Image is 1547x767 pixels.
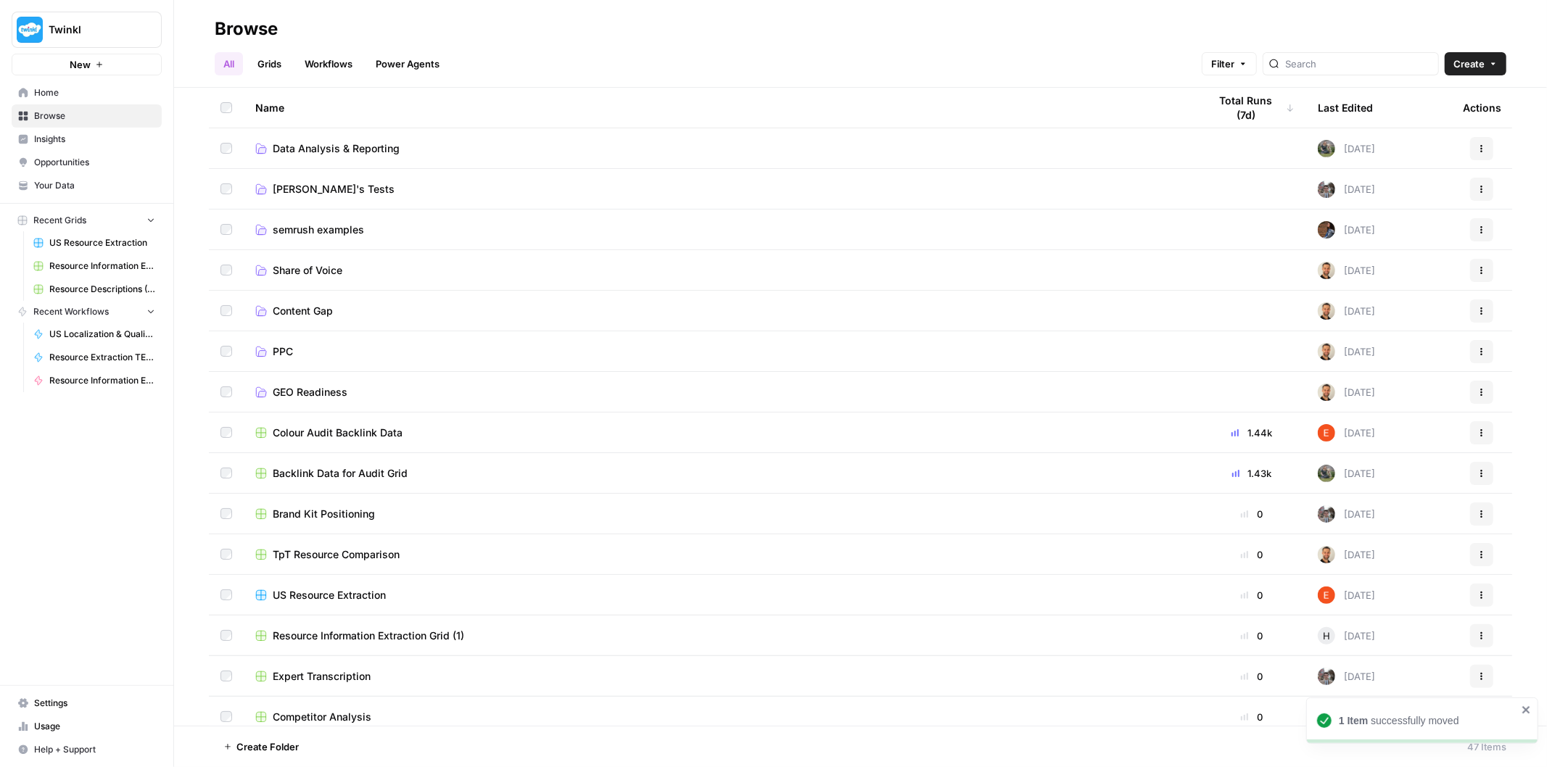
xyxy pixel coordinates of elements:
[1318,383,1375,401] div: [DATE]
[1318,465,1335,482] img: 5rjaoe5bq89bhl67ztm0su0fb5a8
[255,588,1186,602] a: US Resource Extraction
[1209,426,1295,440] div: 1.44k
[1202,52,1257,75] button: Filter
[255,385,1186,399] a: GEO Readiness
[12,81,162,104] a: Home
[367,52,448,75] a: Power Agents
[273,426,403,440] span: Colour Audit Backlink Data
[12,54,162,75] button: New
[1445,52,1506,75] button: Create
[1209,669,1295,684] div: 0
[12,692,162,715] a: Settings
[255,182,1186,196] a: [PERSON_NAME]'s Tests
[273,141,400,156] span: Data Analysis & Reporting
[1318,140,1335,157] img: 5rjaoe5bq89bhl67ztm0su0fb5a8
[1209,466,1295,481] div: 1.43k
[273,223,364,237] span: semrush examples
[1209,88,1295,128] div: Total Runs (7d)
[12,715,162,738] a: Usage
[255,88,1186,128] div: Name
[1318,88,1373,128] div: Last Edited
[273,344,293,359] span: PPC
[215,735,308,758] button: Create Folder
[273,710,371,724] span: Competitor Analysis
[1318,424,1335,441] img: 8y9pl6iujm21he1dbx14kgzmrglr
[1318,181,1375,198] div: [DATE]
[49,260,155,273] span: Resource Information Extraction Grid (1)
[33,305,109,318] span: Recent Workflows
[255,223,1186,237] a: semrush examples
[12,151,162,174] a: Opportunities
[1209,507,1295,521] div: 0
[273,588,386,602] span: US Resource Extraction
[1318,343,1375,360] div: [DATE]
[1318,181,1335,198] img: a2mlt6f1nb2jhzcjxsuraj5rj4vi
[34,743,155,756] span: Help + Support
[1463,88,1501,128] div: Actions
[1318,546,1375,563] div: [DATE]
[1318,140,1375,157] div: [DATE]
[255,426,1186,440] a: Colour Audit Backlink Data
[27,278,162,301] a: Resource Descriptions (+Flair)
[27,254,162,278] a: Resource Information Extraction Grid (1)
[273,263,342,278] span: Share of Voice
[12,738,162,761] button: Help + Support
[1318,262,1335,279] img: ggqkytmprpadj6gr8422u7b6ymfp
[17,17,43,43] img: Twinkl Logo
[49,351,155,364] span: Resource Extraction TEST
[1318,586,1335,604] img: 8y9pl6iujm21he1dbx14kgzmrglr
[1209,710,1295,724] div: 0
[215,17,278,41] div: Browse
[1339,715,1368,726] strong: 1 Item
[236,739,299,754] span: Create Folder
[1318,505,1375,523] div: [DATE]
[34,179,155,192] span: Your Data
[49,236,155,249] span: US Resource Extraction
[49,283,155,296] span: Resource Descriptions (+Flair)
[12,301,162,323] button: Recent Workflows
[1522,704,1532,716] button: close
[1318,505,1335,523] img: a2mlt6f1nb2jhzcjxsuraj5rj4vi
[255,547,1186,562] a: TpT Resource Comparison
[1318,465,1375,482] div: [DATE]
[33,214,86,227] span: Recent Grids
[1209,588,1295,602] div: 0
[1209,547,1295,562] div: 0
[12,12,162,48] button: Workspace: Twinkl
[34,133,155,146] span: Insights
[1318,424,1375,441] div: [DATE]
[1318,668,1375,685] div: [DATE]
[255,710,1186,724] a: Competitor Analysis
[1323,629,1330,643] span: H
[34,156,155,169] span: Opportunities
[273,466,408,481] span: Backlink Data for Audit Grid
[1318,383,1335,401] img: ggqkytmprpadj6gr8422u7b6ymfp
[12,174,162,197] a: Your Data
[70,57,91,72] span: New
[255,669,1186,684] a: Expert Transcription
[249,52,290,75] a: Grids
[1209,629,1295,643] div: 0
[273,385,347,399] span: GEO Readiness
[273,669,371,684] span: Expert Transcription
[273,629,464,643] span: Resource Information Extraction Grid (1)
[255,629,1186,643] a: Resource Information Extraction Grid (1)
[1318,302,1375,320] div: [DATE]
[255,344,1186,359] a: PPC
[27,346,162,369] a: Resource Extraction TEST
[1318,221,1375,239] div: [DATE]
[1318,343,1335,360] img: ggqkytmprpadj6gr8422u7b6ymfp
[1318,262,1375,279] div: [DATE]
[27,231,162,254] a: US Resource Extraction
[1467,739,1506,754] div: 47 Items
[1285,57,1432,71] input: Search
[273,182,395,196] span: [PERSON_NAME]'s Tests
[49,328,155,341] span: US Localization & Quality Check
[255,141,1186,156] a: Data Analysis & Reporting
[273,507,375,521] span: Brand Kit Positioning
[1211,57,1234,71] span: Filter
[1318,586,1375,604] div: [DATE]
[255,263,1186,278] a: Share of Voice
[49,22,136,37] span: Twinkl
[34,109,155,123] span: Browse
